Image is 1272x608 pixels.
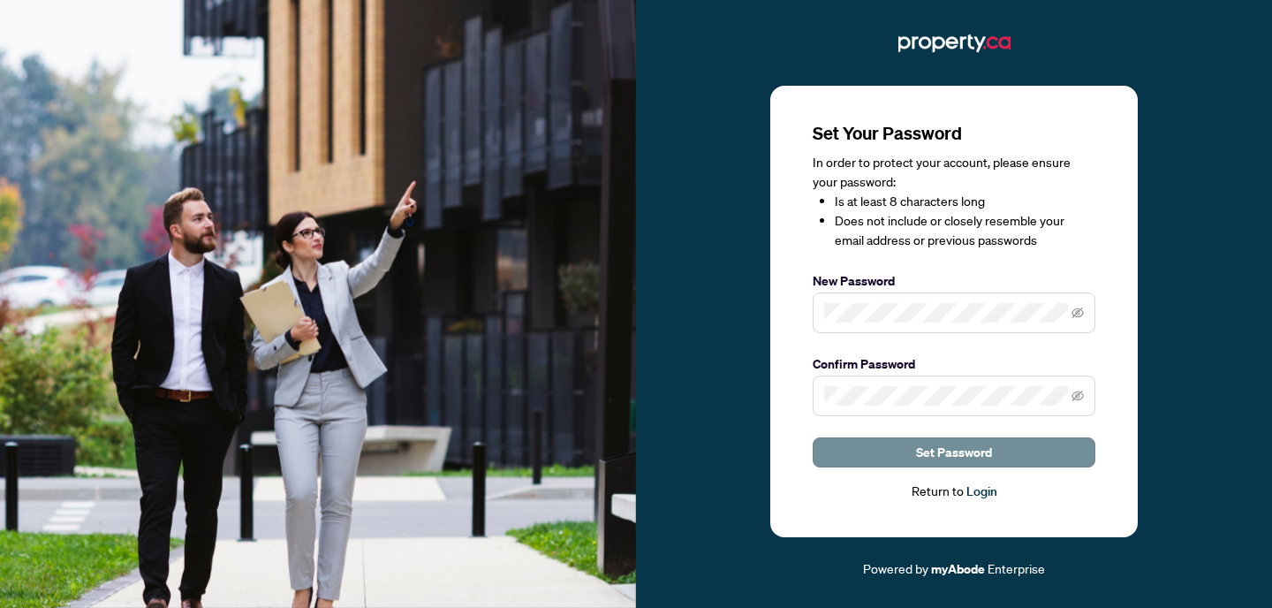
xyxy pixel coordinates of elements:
[916,438,992,467] span: Set Password
[966,483,997,499] a: Login
[898,29,1011,57] img: ma-logo
[1071,390,1084,402] span: eye-invisible
[931,559,985,579] a: myAbode
[1071,307,1084,319] span: eye-invisible
[835,211,1095,250] li: Does not include or closely resemble your email address or previous passwords
[813,482,1095,502] div: Return to
[988,560,1045,576] span: Enterprise
[813,271,1095,291] label: New Password
[813,437,1095,467] button: Set Password
[835,192,1095,211] li: Is at least 8 characters long
[813,121,1095,146] h3: Set Your Password
[813,153,1095,250] div: In order to protect your account, please ensure your password:
[863,560,928,576] span: Powered by
[813,354,1095,374] label: Confirm Password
